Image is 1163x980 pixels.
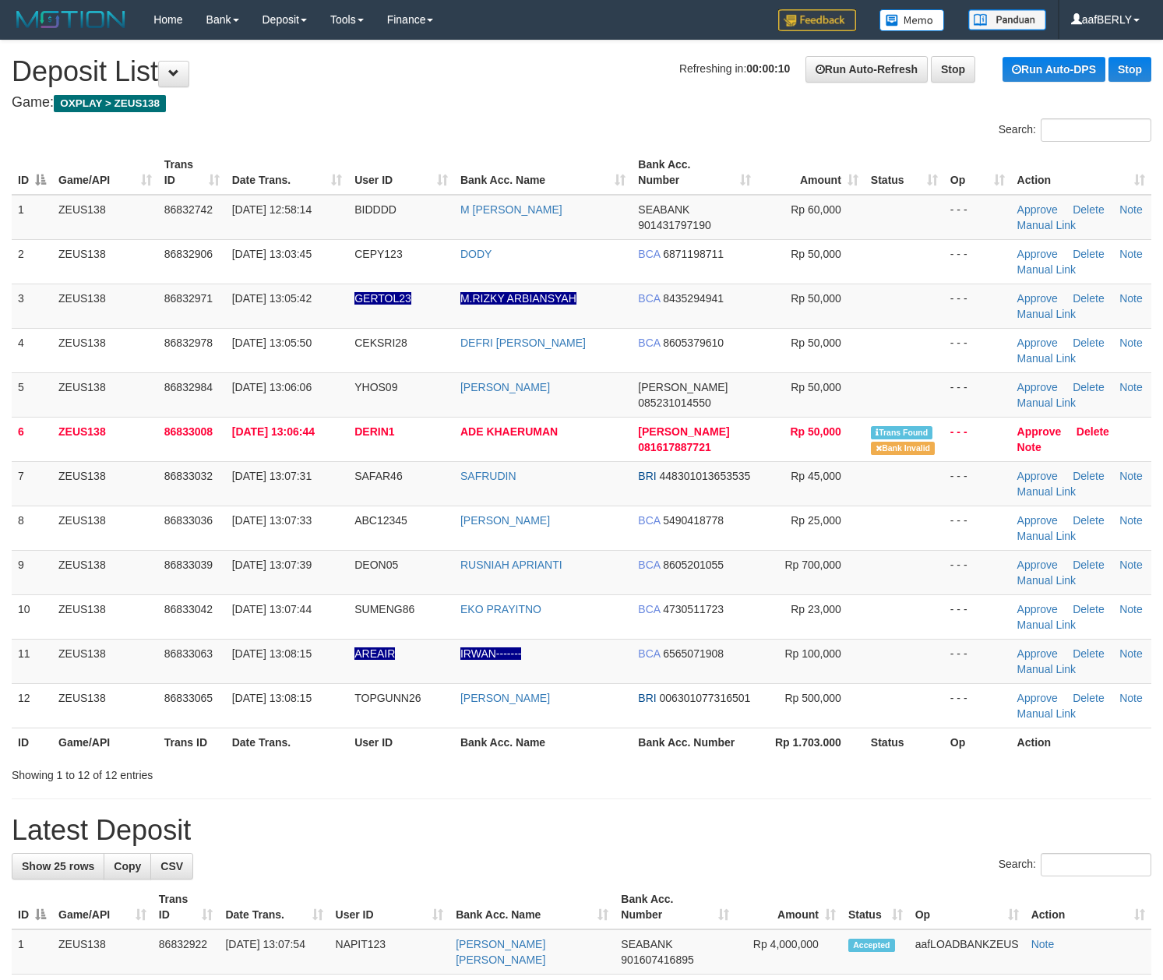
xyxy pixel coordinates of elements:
[354,381,397,393] span: YHOS09
[791,381,841,393] span: Rp 50,000
[52,372,158,417] td: ZEUS138
[638,248,660,260] span: BCA
[1017,619,1077,631] a: Manual Link
[460,337,586,349] a: DEFRI [PERSON_NAME]
[150,853,193,880] a: CSV
[848,939,895,952] span: Accepted
[944,728,1011,756] th: Op
[12,853,104,880] a: Show 25 rows
[52,929,153,975] td: ZEUS138
[12,195,52,240] td: 1
[931,56,975,83] a: Stop
[1017,219,1077,231] a: Manual Link
[865,150,944,195] th: Status: activate to sort column ascending
[757,728,865,756] th: Rp 1.703.000
[1041,118,1151,142] input: Search:
[12,95,1151,111] h4: Game:
[460,381,550,393] a: [PERSON_NAME]
[52,506,158,550] td: ZEUS138
[52,328,158,372] td: ZEUS138
[12,594,52,639] td: 10
[52,239,158,284] td: ZEUS138
[104,853,151,880] a: Copy
[52,885,153,929] th: Game/API: activate to sort column ascending
[164,248,213,260] span: 86832906
[354,292,411,305] span: Nama rekening ada tanda titik/strip, harap diedit
[1011,728,1151,756] th: Action
[1017,530,1077,542] a: Manual Link
[52,461,158,506] td: ZEUS138
[164,470,213,482] span: 86833032
[12,728,52,756] th: ID
[1073,514,1104,527] a: Delete
[638,441,710,453] span: Copy 081617887721 to clipboard
[456,938,545,966] a: [PERSON_NAME] [PERSON_NAME]
[12,150,52,195] th: ID: activate to sort column descending
[12,328,52,372] td: 4
[1041,853,1151,876] input: Search:
[52,728,158,756] th: Game/API
[1017,663,1077,675] a: Manual Link
[12,683,52,728] td: 12
[226,150,348,195] th: Date Trans.: activate to sort column ascending
[944,506,1011,550] td: - - -
[460,647,522,660] a: IRWAN-------
[1017,441,1041,453] a: Note
[944,195,1011,240] td: - - -
[12,929,52,975] td: 1
[784,559,841,571] span: Rp 700,000
[638,514,660,527] span: BCA
[1017,559,1058,571] a: Approve
[791,514,841,527] span: Rp 25,000
[1119,470,1143,482] a: Note
[1017,203,1058,216] a: Approve
[354,559,398,571] span: DEON05
[638,381,728,393] span: [PERSON_NAME]
[52,550,158,594] td: ZEUS138
[449,885,615,929] th: Bank Acc. Name: activate to sort column ascending
[638,470,656,482] span: BRI
[232,692,312,704] span: [DATE] 13:08:15
[232,292,312,305] span: [DATE] 13:05:42
[1017,292,1058,305] a: Approve
[164,514,213,527] span: 86833036
[354,647,395,660] span: Nama rekening ada tanda titik/strip, harap diedit
[232,603,312,615] span: [DATE] 13:07:44
[164,559,213,571] span: 86833039
[12,8,130,31] img: MOTION_logo.png
[663,292,724,305] span: Copy 8435294941 to clipboard
[232,248,312,260] span: [DATE] 13:03:45
[615,885,735,929] th: Bank Acc. Number: activate to sort column ascending
[1119,647,1143,660] a: Note
[12,284,52,328] td: 3
[460,425,558,438] a: ADE KHAERUMAN
[1073,647,1104,660] a: Delete
[12,372,52,417] td: 5
[638,425,729,438] span: [PERSON_NAME]
[1017,248,1058,260] a: Approve
[944,417,1011,461] td: - - -
[778,9,856,31] img: Feedback.jpg
[746,62,790,75] strong: 00:00:10
[638,603,660,615] span: BCA
[164,692,213,704] span: 86833065
[1073,692,1104,704] a: Delete
[330,929,450,975] td: NAPIT123
[354,470,402,482] span: SAFAR46
[460,470,516,482] a: SAFRUDIN
[638,292,660,305] span: BCA
[660,470,751,482] span: Copy 448301013653535 to clipboard
[1017,485,1077,498] a: Manual Link
[114,860,141,872] span: Copy
[638,647,660,660] span: BCA
[1017,470,1058,482] a: Approve
[621,954,693,966] span: Copy 901607416895 to clipboard
[52,284,158,328] td: ZEUS138
[944,239,1011,284] td: - - -
[164,647,213,660] span: 86833063
[12,417,52,461] td: 6
[944,328,1011,372] td: - - -
[842,885,909,929] th: Status: activate to sort column ascending
[1031,938,1055,950] a: Note
[790,425,841,438] span: Rp 50,000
